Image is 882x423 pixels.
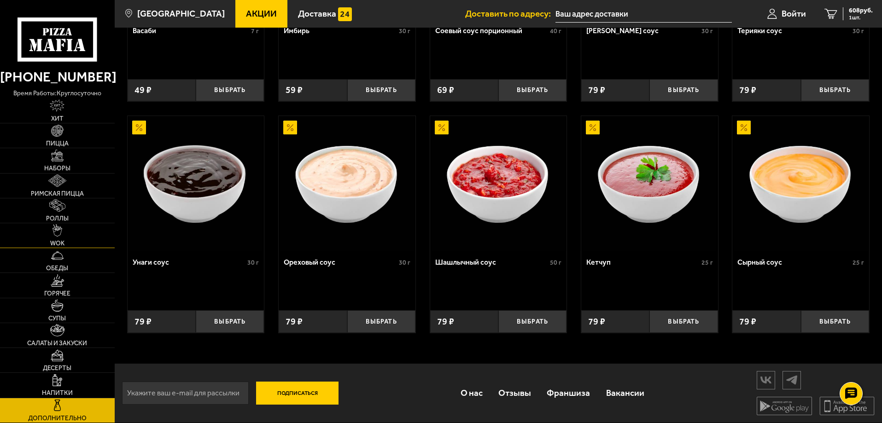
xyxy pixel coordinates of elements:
[133,26,249,35] div: Васаби
[338,7,352,21] img: 15daf4d41897b9f0e9f617042186c801.svg
[437,86,454,95] span: 69 ₽
[196,79,264,102] button: Выбрать
[430,116,567,250] a: АкционныйШашлычный соус
[27,340,87,347] span: Салаты и закуски
[437,317,454,326] span: 79 ₽
[399,27,410,35] span: 30 г
[801,79,869,102] button: Выбрать
[582,116,717,250] img: Кетчуп
[247,259,259,267] span: 30 г
[129,116,263,250] img: Унаги соус
[739,317,756,326] span: 79 ₽
[246,9,277,18] span: Акции
[491,378,539,408] a: Отзывы
[48,315,66,322] span: Супы
[465,9,555,18] span: Доставить по адресу:
[46,140,69,147] span: Пицца
[284,258,397,267] div: Ореховый соус
[539,378,598,408] a: Франшиза
[739,86,756,95] span: 79 ₽
[399,259,410,267] span: 30 г
[435,258,548,267] div: Шашлычный соус
[280,116,414,250] img: Ореховый соус
[43,365,71,371] span: Десерты
[279,116,415,250] a: АкционныйОреховый соус
[50,240,64,247] span: WOK
[588,86,605,95] span: 79 ₽
[298,9,336,18] span: Доставка
[452,378,490,408] a: О нас
[783,372,800,388] img: tg
[732,116,869,250] a: АкционныйСырный соус
[122,382,249,405] input: Укажите ваш e-mail для рассылки
[586,258,699,267] div: Кетчуп
[586,121,600,134] img: Акционный
[435,121,449,134] img: Акционный
[134,86,152,95] span: 49 ₽
[555,6,732,23] input: Ваш адрес доставки
[283,121,297,134] img: Акционный
[701,27,713,35] span: 30 г
[737,258,850,267] div: Сырный соус
[128,116,264,250] a: АкционныйУнаги соус
[435,26,548,35] div: Соевый соус порционный
[598,378,652,408] a: Вакансии
[31,191,84,197] span: Римская пицца
[737,121,751,134] img: Акционный
[46,265,68,272] span: Обеды
[44,290,70,297] span: Горячее
[550,27,561,35] span: 40 г
[734,116,868,250] img: Сырный соус
[701,259,713,267] span: 25 г
[649,79,718,102] button: Выбрать
[498,79,567,102] button: Выбрать
[801,310,869,333] button: Выбрать
[284,26,397,35] div: Имбирь
[498,310,567,333] button: Выбрать
[347,79,415,102] button: Выбрать
[42,390,73,396] span: Напитки
[588,317,605,326] span: 79 ₽
[251,27,259,35] span: 7 г
[737,26,850,35] div: Терияки соус
[853,27,864,35] span: 30 г
[51,116,64,122] span: Хит
[137,9,225,18] span: [GEOGRAPHIC_DATA]
[853,259,864,267] span: 25 г
[196,310,264,333] button: Выбрать
[581,116,718,250] a: АкционныйКетчуп
[134,317,152,326] span: 79 ₽
[649,310,718,333] button: Выбрать
[550,259,561,267] span: 50 г
[586,26,699,35] div: [PERSON_NAME] соус
[44,165,70,172] span: Наборы
[849,7,873,14] span: 608 руб.
[132,121,146,134] img: Акционный
[757,372,775,388] img: vk
[256,382,339,405] button: Подписаться
[286,86,303,95] span: 59 ₽
[133,258,245,267] div: Унаги соус
[431,116,566,250] img: Шашлычный соус
[347,310,415,333] button: Выбрать
[46,215,69,222] span: Роллы
[28,415,87,422] span: Дополнительно
[849,15,873,20] span: 1 шт.
[782,9,806,18] span: Войти
[286,317,303,326] span: 79 ₽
